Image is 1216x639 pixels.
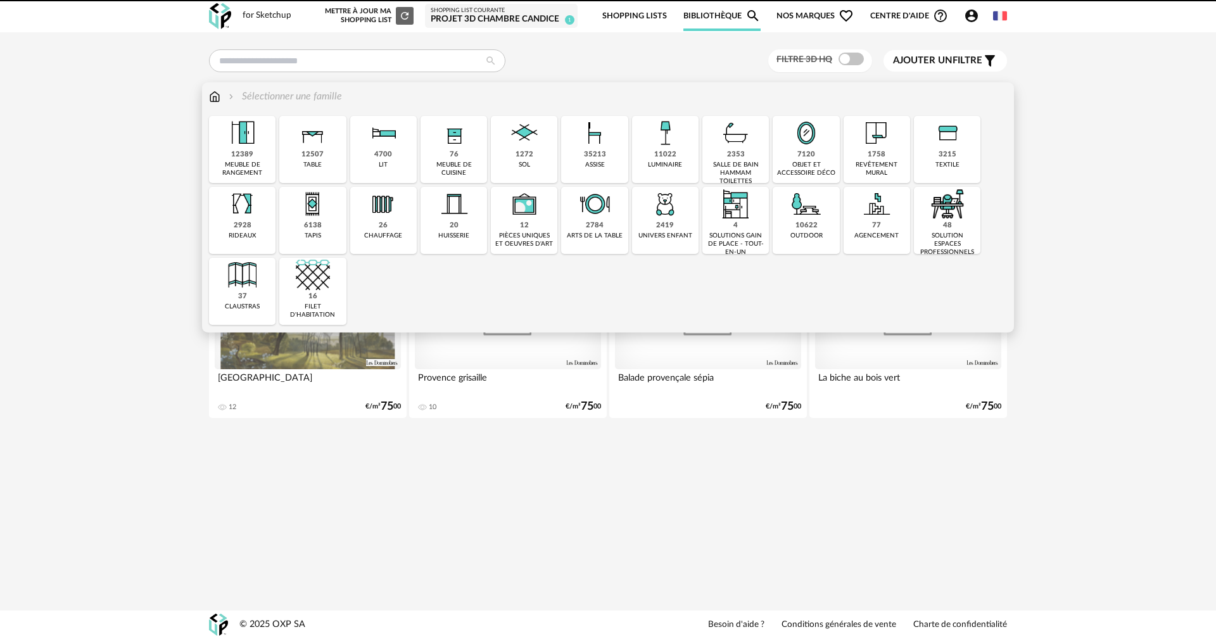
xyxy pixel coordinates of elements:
[943,221,952,231] div: 48
[648,187,682,221] img: UniversEnfant.png
[809,259,1007,418] a: 3D HQ La biche au bois vert €/m²7500
[789,116,823,150] img: Miroir.png
[893,56,953,65] span: Ajouter un
[238,292,247,301] div: 37
[782,619,896,631] a: Conditions générales de vente
[648,116,682,150] img: Luminaire.png
[567,232,623,240] div: arts de la table
[308,292,317,301] div: 16
[226,89,342,104] div: Sélectionner une famille
[225,187,260,221] img: Rideaux.png
[399,12,410,19] span: Refresh icon
[209,259,407,418] a: 3D HQ [GEOGRAPHIC_DATA] 12 €/m²7500
[745,8,761,23] span: Magnify icon
[584,150,606,160] div: 35213
[516,150,533,160] div: 1272
[930,187,965,221] img: espace-de-travail.png
[859,187,894,221] img: Agencement.png
[581,402,593,411] span: 75
[776,55,832,64] span: Filtre 3D HQ
[781,402,794,411] span: 75
[708,619,764,631] a: Besoin d'aide ?
[872,221,881,231] div: 77
[364,232,402,240] div: chauffage
[847,161,906,177] div: revêtement mural
[706,161,765,186] div: salle de bain hammam toilettes
[431,7,572,15] div: Shopping List courante
[431,7,572,25] a: Shopping List courante Projet 3D Chambre Candice 1
[566,402,601,411] div: €/m² 00
[854,232,899,240] div: agencement
[609,259,807,418] a: 3D HQ Balade provençale sépia €/m²7500
[656,221,674,231] div: 2419
[229,232,256,240] div: rideaux
[296,187,330,221] img: Tapis.png
[229,403,236,412] div: 12
[225,303,260,311] div: claustras
[795,221,818,231] div: 10622
[993,9,1007,23] img: fr
[585,161,605,169] div: assise
[648,161,682,169] div: luminaire
[374,150,392,160] div: 4700
[450,221,459,231] div: 20
[243,10,291,22] div: for Sketchup
[424,161,483,177] div: meuble de cuisine
[602,1,667,31] a: Shopping Lists
[322,7,414,25] div: Mettre à jour ma Shopping List
[415,369,601,395] div: Provence grisaille
[209,89,220,104] img: svg+xml;base64,PHN2ZyB3aWR0aD0iMTYiIGhlaWdodD0iMTciIHZpZXdCb3g9IjAgMCAxNiAxNyIgZmlsbD0ibm9uZSIgeG...
[776,161,835,177] div: objet et accessoire déco
[231,150,253,160] div: 12389
[615,369,801,395] div: Balade provençale sépia
[964,8,979,23] span: Account Circle icon
[586,221,604,231] div: 2784
[683,1,761,31] a: BibliothèqueMagnify icon
[301,150,324,160] div: 12507
[565,15,574,25] span: 1
[935,161,959,169] div: textile
[283,303,342,319] div: filet d'habitation
[438,232,469,240] div: huisserie
[226,89,236,104] img: svg+xml;base64,PHN2ZyB3aWR0aD0iMTYiIGhlaWdodD0iMTYiIHZpZXdCb3g9IjAgMCAxNiAxNiIgZmlsbD0ibm9uZSIgeG...
[495,232,554,248] div: pièces uniques et oeuvres d'art
[366,116,400,150] img: Literie.png
[379,161,388,169] div: lit
[209,3,231,29] img: OXP
[304,221,322,231] div: 6138
[638,232,692,240] div: univers enfant
[939,150,956,160] div: 3215
[893,54,982,67] span: filtre
[225,258,260,292] img: Cloison.png
[870,8,948,23] span: Centre d'aideHelp Circle Outline icon
[305,232,321,240] div: tapis
[209,614,228,636] img: OXP
[431,14,572,25] div: Projet 3D Chambre Candice
[215,369,401,395] div: [GEOGRAPHIC_DATA]
[225,116,260,150] img: Meuble%20de%20rangement.png
[789,187,823,221] img: Outdoor.png
[365,402,401,411] div: €/m² 00
[507,187,541,221] img: UniqueOeuvre.png
[578,187,612,221] img: ArtTable.png
[964,8,985,23] span: Account Circle icon
[719,187,753,221] img: ToutEnUn.png
[303,161,322,169] div: table
[776,1,854,31] span: Nos marques
[239,619,305,631] div: © 2025 OXP SA
[797,150,815,160] div: 7120
[913,619,1007,631] a: Charte de confidentialité
[706,232,765,256] div: solutions gain de place - tout-en-un
[982,53,997,68] span: Filter icon
[450,150,459,160] div: 76
[366,187,400,221] img: Radiateur.png
[234,221,251,231] div: 2928
[966,402,1001,411] div: €/m² 00
[883,50,1007,72] button: Ajouter unfiltre Filter icon
[379,221,388,231] div: 26
[213,161,272,177] div: meuble de rangement
[839,8,854,23] span: Heart Outline icon
[429,403,436,412] div: 10
[719,116,753,150] img: Salle%20de%20bain.png
[981,402,994,411] span: 75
